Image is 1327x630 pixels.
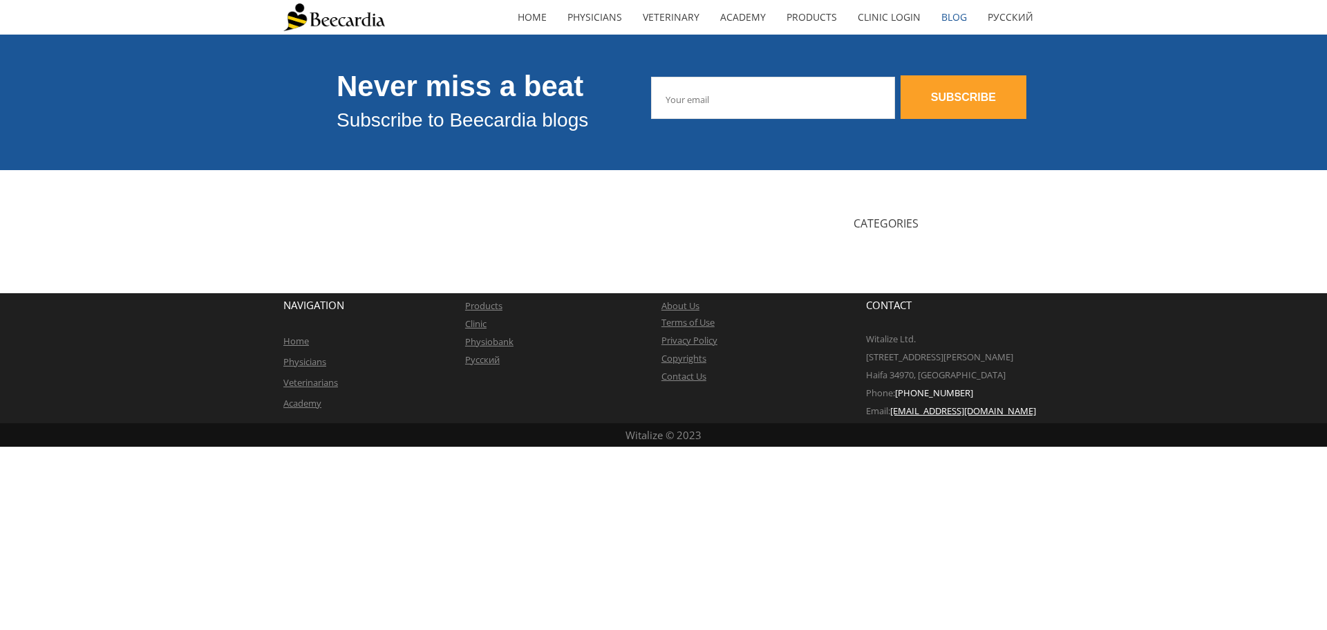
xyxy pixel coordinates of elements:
span: Subscribe to Beecardia blogs [337,109,588,131]
span: [STREET_ADDRESS][PERSON_NAME] [866,351,1013,363]
a: home [507,1,557,33]
a: Privacy Policy [661,334,717,346]
a: Русский [977,1,1044,33]
span: Never miss a beat [337,70,583,102]
span: Witalize © 2023 [625,428,702,442]
a: Physiobank [465,335,514,348]
a: Русский [465,353,500,366]
a: Clinic Login [847,1,931,33]
a: Terms of Use [661,316,715,328]
a: Academy [283,397,321,409]
a: Physicians [283,355,326,368]
span: [PHONE_NUMBER] [895,387,973,399]
span: CATEGORIES [854,216,919,231]
a: Blog [931,1,977,33]
a: Copyrights [661,352,706,364]
a: Contact Us [661,370,706,382]
span: Haifa 34970, [GEOGRAPHIC_DATA] [866,369,1006,381]
a: Home [283,335,309,347]
a: Veterinary [632,1,710,33]
input: Your email [651,77,894,119]
span: Phone: [866,387,895,399]
a: About Us [661,299,699,312]
a: Clinic [465,317,487,330]
a: roducts [471,299,502,312]
img: Beecardia [283,3,385,31]
a: Physicians [557,1,632,33]
a: Academy [710,1,776,33]
span: Email: [866,405,890,417]
a: Products [776,1,847,33]
a: P [465,299,471,312]
a: [EMAIL_ADDRESS][DOMAIN_NAME] [890,405,1036,417]
span: Witalize Ltd. [866,333,916,345]
span: CONTACT [866,298,912,312]
a: SUBSCRIBE [901,75,1026,119]
a: Veterinarians [283,376,338,389]
span: NAVIGATION [283,298,344,312]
